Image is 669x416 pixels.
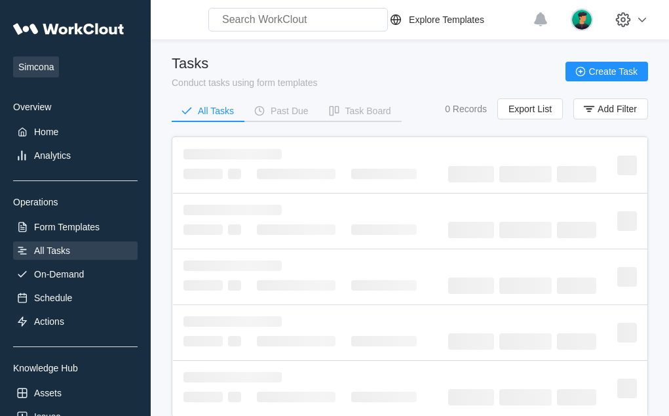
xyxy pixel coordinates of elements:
a: Schedule [13,289,138,307]
div: Knowledge Hub [13,363,138,373]
div: All Tasks [198,106,234,115]
span: ‌ [448,278,494,294]
button: All Tasks [172,101,244,121]
span: ‌ [183,260,282,271]
span: ‌ [617,267,637,287]
span: ‌ [557,222,596,238]
span: ‌ [183,169,223,179]
span: ‌ [617,156,637,175]
span: ‌ [257,169,335,179]
span: ‌ [617,379,637,398]
span: ‌ [183,205,282,215]
span: ‌ [351,280,417,291]
span: ‌ [228,392,241,402]
span: Create Task [589,67,638,76]
span: ‌ [183,372,282,383]
span: ‌ [257,224,335,235]
div: Form Templates [34,222,100,232]
span: ‌ [499,389,552,406]
span: ‌ [183,336,223,346]
div: Task Board [345,106,391,115]
span: ‌ [257,280,335,291]
button: Create Task [565,62,648,81]
span: ‌ [499,166,552,182]
a: Home [13,123,138,141]
span: Export List [508,104,552,114]
span: ‌ [499,333,552,350]
button: Past Due [244,101,319,121]
span: ‌ [228,169,241,179]
span: ‌ [448,166,494,182]
span: ‌ [351,336,417,346]
span: ‌ [257,336,335,346]
span: ‌ [351,392,417,402]
a: Form Templates [13,218,138,236]
div: On-Demand [34,269,84,280]
span: ‌ [228,224,241,235]
span: ‌ [557,278,596,294]
span: ‌ [351,169,417,179]
div: 0 Records [445,104,487,114]
a: All Tasks [13,241,138,260]
span: ‌ [448,333,494,350]
span: ‌ [499,222,552,238]
div: Explore Templates [409,14,484,25]
span: ‌ [183,392,223,402]
a: Analytics [13,146,138,165]
span: ‌ [257,392,335,402]
span: ‌ [183,224,223,235]
span: ‌ [448,389,494,406]
span: ‌ [557,333,596,350]
a: On-Demand [13,265,138,283]
span: ‌ [557,166,596,182]
span: ‌ [228,280,241,291]
div: All Tasks [34,245,70,256]
div: Actions [34,316,64,327]
span: ‌ [617,211,637,231]
span: ‌ [557,389,596,406]
div: Past Due [271,106,309,115]
a: Explore Templates [388,12,526,28]
a: Assets [13,384,138,402]
div: Overview [13,102,138,112]
img: user.png [571,9,593,31]
button: Task Board [319,101,402,121]
span: ‌ [351,224,417,235]
a: Actions [13,312,138,331]
span: ‌ [228,336,241,346]
div: Tasks [172,55,318,72]
span: ‌ [183,280,223,291]
div: Schedule [34,293,72,303]
span: ‌ [183,316,282,327]
div: Operations [13,197,138,207]
span: ‌ [617,323,637,343]
span: ‌ [499,278,552,294]
span: Simcona [13,56,59,77]
div: Conduct tasks using form templates [172,77,318,88]
span: ‌ [448,222,494,238]
span: Add Filter [598,104,637,114]
input: Search WorkClout [208,8,388,31]
button: Add Filter [573,98,648,119]
span: ‌ [183,149,282,159]
div: Home [34,127,58,137]
button: Export List [497,98,563,119]
div: Analytics [34,150,71,161]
